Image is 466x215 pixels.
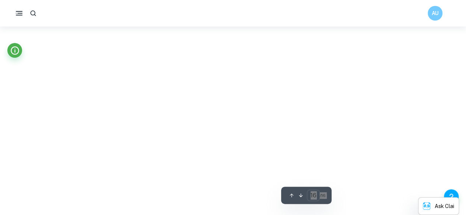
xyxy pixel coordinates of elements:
button: Info [7,43,22,58]
button: Help and Feedback [444,189,459,204]
button: Ask Clai [418,198,459,215]
button: AU [428,6,442,21]
span: / 16 [320,192,326,199]
h6: AU [431,9,439,17]
img: clai.png [423,203,430,210]
p: Ask Clai [435,202,454,210]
